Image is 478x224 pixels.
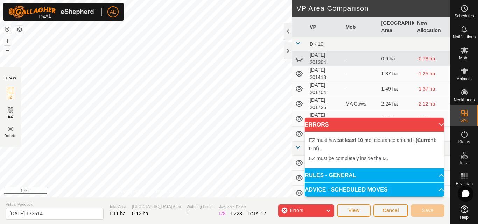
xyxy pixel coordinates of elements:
span: EZ must have of clearance around it . [309,137,437,151]
td: -1.69 ha [414,111,450,127]
div: IZ [219,210,225,217]
span: DK 10 [310,41,323,47]
td: -2.12 ha [414,96,450,111]
img: VP [6,125,15,133]
span: 8 [223,211,226,216]
td: 2.24 ha [379,96,414,111]
b: at least 10 m [339,137,368,143]
span: 17 [261,211,266,216]
a: Privacy Policy [119,188,145,195]
span: Heatmap [456,182,473,186]
span: ADVICE - SCHEDULED MOVES [305,187,387,193]
span: Errors [290,208,303,213]
span: Status [458,140,470,144]
div: TOTAL [248,210,266,217]
span: EZ [8,114,13,119]
td: [DATE] 201304 [307,51,343,66]
td: 1.81 ha [379,111,414,127]
th: New Allocation [414,17,450,37]
button: Save [411,204,444,217]
a: Contact Us [153,188,174,195]
span: Mobs [459,56,469,60]
td: [DATE] 124733 [307,111,343,127]
div: - [345,85,375,93]
th: VP [307,17,343,37]
span: [GEOGRAPHIC_DATA] Area [132,204,181,210]
div: DRAW [5,75,16,81]
span: Available Points [219,204,266,210]
span: 1.11 ha [109,211,126,216]
p-accordion-header: ERRORS [305,118,444,132]
span: Save [422,208,434,213]
td: 0.9 ha [379,51,414,66]
span: Total Area [109,204,126,210]
span: Animals [457,77,472,81]
img: Gallagher Logo [8,6,96,18]
span: RULES - GENERAL [305,173,356,178]
p-accordion-header: ADVICE - SCHEDULED MOVES [305,183,444,197]
td: -1.25 ha [414,66,450,81]
div: - [345,55,375,63]
span: 0.12 ha [132,211,148,216]
td: 1.37 ha [379,66,414,81]
th: [GEOGRAPHIC_DATA] Area [379,17,414,37]
td: 1.49 ha [379,81,414,96]
span: Watering Points [187,204,213,210]
p-accordion-content: ERRORS [305,132,444,168]
div: EZ [231,210,242,217]
button: Reset Map [3,25,12,34]
span: 23 [237,211,242,216]
button: Map Layers [15,26,24,34]
p-accordion-header: RULES - GENERAL [305,168,444,182]
span: Schedules [454,14,474,18]
span: Delete [5,133,17,138]
th: Mob [343,17,378,37]
td: -0.78 ha [414,51,450,66]
button: – [3,46,12,54]
span: Virtual Paddock [6,202,104,208]
span: IZ [9,95,13,100]
div: MA Cows [345,100,375,108]
span: EZ must be completely inside the IZ. [309,156,388,161]
div: - [345,115,375,123]
span: Cancel [382,208,399,213]
td: [DATE] 201704 [307,81,343,96]
span: 1 [187,211,189,216]
span: Help [460,215,469,219]
h2: VP Area Comparison [296,4,450,13]
span: AE [110,8,117,16]
td: [DATE] 201725 [307,96,343,111]
span: Infra [460,161,468,165]
span: Notifications [453,35,476,39]
td: [DATE] 201418 [307,66,343,81]
span: ERRORS [305,122,329,128]
button: View [337,204,371,217]
span: VPs [460,119,468,123]
td: -1.37 ha [414,81,450,96]
span: View [348,208,359,213]
a: Help [450,203,478,222]
button: Cancel [373,204,408,217]
span: Neckbands [454,98,475,102]
button: + [3,37,12,45]
div: - [345,70,375,78]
